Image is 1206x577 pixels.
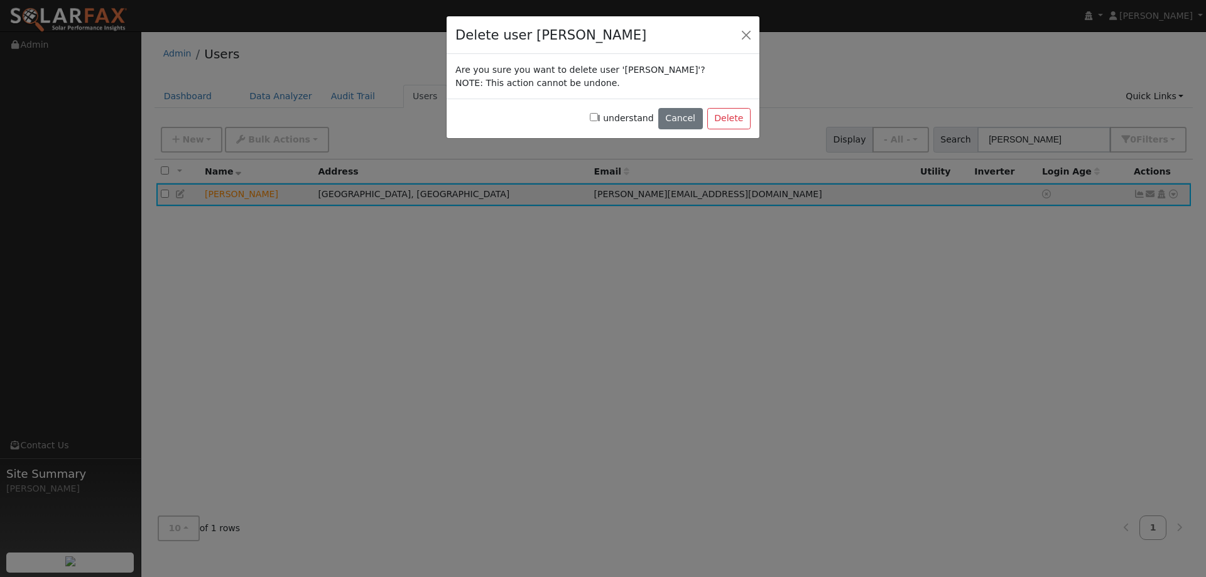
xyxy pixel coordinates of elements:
[658,108,703,129] button: Cancel
[590,112,654,125] label: I understand
[455,65,705,88] span: Are you sure you want to delete user '[PERSON_NAME]'? NOTE: This action cannot be undone.
[707,108,751,129] button: Delete
[455,25,646,45] h4: Delete user [PERSON_NAME]
[737,26,755,43] button: Close
[590,113,598,121] input: I understand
